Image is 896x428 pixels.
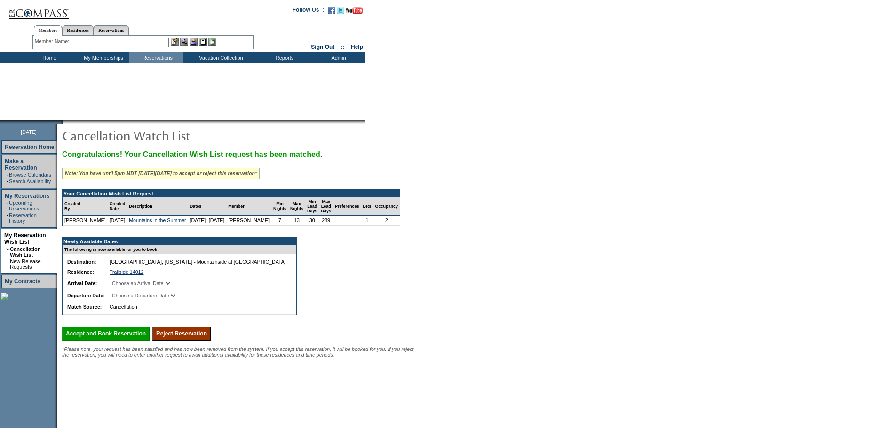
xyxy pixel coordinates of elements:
td: 289 [319,216,333,226]
a: Upcoming Reservations [9,200,39,211]
b: Departure Date: [67,293,105,298]
td: Reservations [129,52,183,63]
a: Reservation Home [5,144,54,150]
img: pgTtlCancellationNotification.gif [62,126,250,145]
td: 7 [271,216,288,226]
span: :: [341,44,345,50]
td: Newly Available Dates [63,238,291,245]
td: Min Nights [271,197,288,216]
img: Impersonate [190,38,198,46]
a: Cancellation Wish List [10,246,40,257]
td: My Memberships [75,52,129,63]
a: Become our fan on Facebook [328,9,335,15]
td: · [7,172,8,178]
b: » [6,246,9,252]
td: Occupancy [373,197,400,216]
span: Congratulations! Your Cancellation Wish List request has been matched. [62,150,322,158]
img: promoShadowLeftCorner.gif [60,120,63,124]
a: Browse Calendars [9,172,51,178]
i: Note: You have until 5pm MDT [DATE][DATE] to accept or reject this reservation* [65,171,257,176]
td: Cancellation [108,302,288,311]
img: Follow us on Twitter [337,7,344,14]
a: Search Availability [9,179,51,184]
a: My Contracts [5,278,40,285]
img: b_calculator.gif [208,38,216,46]
a: Mountains in the Summer [129,218,186,223]
td: Your Cancellation Wish List Request [63,190,400,197]
td: Dates [188,197,227,216]
span: [DATE] [21,129,37,135]
td: Min Lead Days [305,197,319,216]
img: View [180,38,188,46]
td: Reports [256,52,310,63]
a: My Reservation Wish List [4,232,46,245]
td: Description [127,197,188,216]
a: Help [351,44,363,50]
td: [PERSON_NAME] [226,216,271,226]
td: Admin [310,52,365,63]
b: Residence: [67,269,94,275]
td: · [7,179,8,184]
td: [DATE] [108,216,127,226]
div: Member Name: [35,38,71,46]
a: Residences [62,25,94,35]
td: · [6,258,9,270]
img: Subscribe to our YouTube Channel [346,7,363,14]
td: The following is now available for you to book [63,245,291,254]
a: Make a Reservation [5,158,37,171]
td: Max Nights [288,197,305,216]
td: Member [226,197,271,216]
td: Follow Us :: [293,6,326,17]
td: Vacation Collection [183,52,256,63]
a: Members [34,25,63,36]
td: Max Lead Days [319,197,333,216]
span: *Please note, your request has been satisfied and has now been removed from the system. If you ac... [62,346,414,358]
td: Created Date [108,197,127,216]
a: My Reservations [5,193,49,199]
a: Sign Out [311,44,334,50]
img: blank.gif [63,120,64,124]
td: Home [21,52,75,63]
td: 13 [288,216,305,226]
b: Match Source: [67,304,102,310]
a: Subscribe to our YouTube Channel [346,9,363,15]
a: Follow us on Twitter [337,9,344,15]
td: [DATE]- [DATE] [188,216,227,226]
td: 30 [305,216,319,226]
a: New Release Requests [10,258,40,270]
img: b_edit.gif [171,38,179,46]
td: 2 [373,216,400,226]
input: Reject Reservation [152,327,211,341]
b: Arrival Date: [67,280,97,286]
td: [GEOGRAPHIC_DATA], [US_STATE] - Mountainside at [GEOGRAPHIC_DATA] [108,257,288,266]
td: · [7,200,8,211]
td: 1 [361,216,373,226]
td: · [7,212,8,224]
a: Trailside 14012 [110,269,143,275]
td: [PERSON_NAME] [63,216,108,226]
img: Reservations [199,38,207,46]
td: BRs [361,197,373,216]
b: Destination: [67,259,96,265]
td: Created By [63,197,108,216]
a: Reservation History [9,212,37,224]
a: Reservations [94,25,129,35]
img: Become our fan on Facebook [328,7,335,14]
td: Preferences [333,197,361,216]
input: Accept and Book Reservation [62,327,150,341]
